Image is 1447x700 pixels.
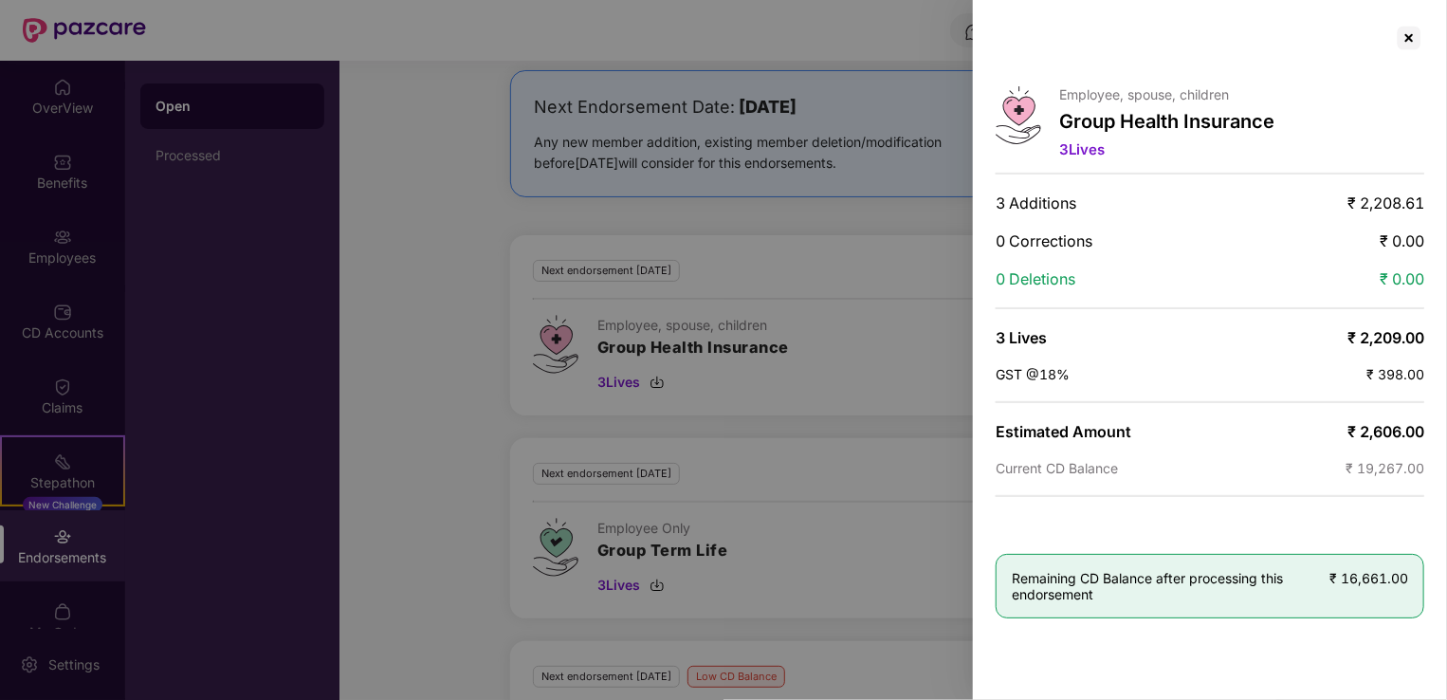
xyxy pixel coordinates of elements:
span: ₹ 16,661.00 [1329,570,1408,586]
span: Remaining CD Balance after processing this endorsement [1012,570,1329,602]
span: 3 Lives [1060,140,1106,158]
p: Employee, spouse, children [1060,86,1275,102]
span: GST @18% [996,366,1070,382]
span: 0 Corrections [996,231,1092,250]
span: Current CD Balance [996,460,1118,476]
p: Group Health Insurance [1060,110,1275,133]
span: ₹ 19,267.00 [1346,460,1424,476]
span: 3 Lives [996,328,1047,347]
span: 3 Additions [996,193,1076,212]
span: ₹ 2,606.00 [1347,422,1424,441]
span: 0 Deletions [996,269,1075,288]
img: svg+xml;base64,PHN2ZyB4bWxucz0iaHR0cDovL3d3dy53My5vcmcvMjAwMC9zdmciIHdpZHRoPSI0Ny43MTQiIGhlaWdodD... [996,86,1041,144]
span: ₹ 2,209.00 [1347,328,1424,347]
span: ₹ 0.00 [1380,231,1424,250]
span: Estimated Amount [996,422,1131,441]
span: ₹ 0.00 [1380,269,1424,288]
span: ₹ 398.00 [1366,366,1424,382]
span: ₹ 2,208.61 [1347,193,1424,212]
